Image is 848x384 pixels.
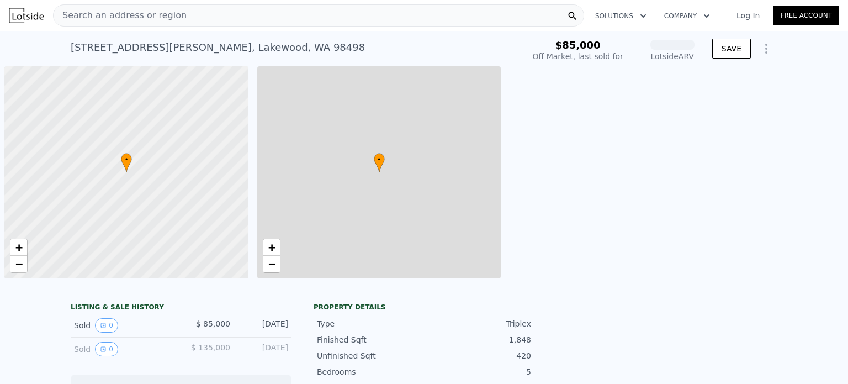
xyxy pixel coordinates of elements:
[74,318,172,333] div: Sold
[239,318,288,333] div: [DATE]
[424,366,531,377] div: 5
[95,318,118,333] button: View historical data
[54,9,187,22] span: Search an address or region
[317,366,424,377] div: Bedrooms
[15,257,23,271] span: −
[723,10,773,21] a: Log In
[9,8,44,23] img: Lotside
[317,318,424,329] div: Type
[424,350,531,361] div: 420
[424,318,531,329] div: Triplex
[71,40,365,55] div: [STREET_ADDRESS][PERSON_NAME] , Lakewood , WA 98498
[121,155,132,165] span: •
[712,39,751,59] button: SAVE
[586,6,655,26] button: Solutions
[95,342,118,356] button: View historical data
[317,334,424,345] div: Finished Sqft
[650,51,695,62] div: Lotside ARV
[121,153,132,172] div: •
[374,153,385,172] div: •
[374,155,385,165] span: •
[424,334,531,345] div: 1,848
[263,239,280,256] a: Zoom in
[71,303,291,314] div: LISTING & SALE HISTORY
[755,38,777,60] button: Show Options
[268,240,275,254] span: +
[239,342,288,356] div: [DATE]
[533,51,623,62] div: Off Market, last sold for
[268,257,275,271] span: −
[10,256,27,272] a: Zoom out
[74,342,172,356] div: Sold
[263,256,280,272] a: Zoom out
[655,6,719,26] button: Company
[773,6,839,25] a: Free Account
[191,343,230,352] span: $ 135,000
[196,319,230,328] span: $ 85,000
[314,303,534,312] div: Property details
[555,39,601,51] span: $85,000
[10,239,27,256] a: Zoom in
[15,240,23,254] span: +
[317,350,424,361] div: Unfinished Sqft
